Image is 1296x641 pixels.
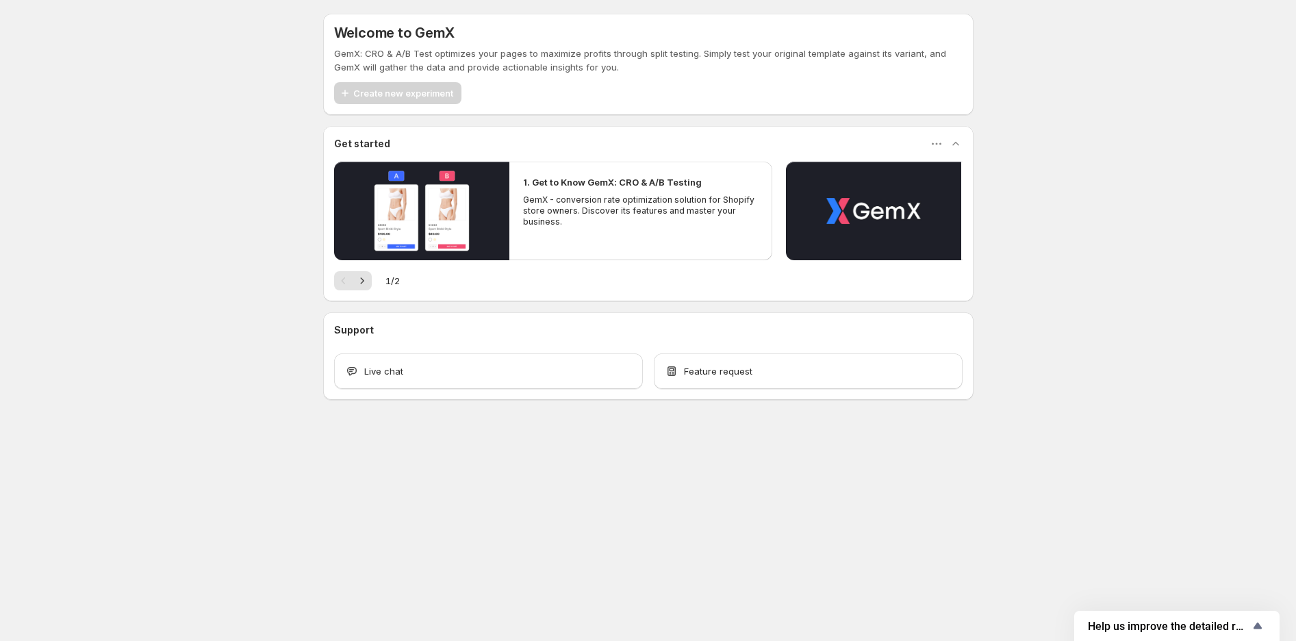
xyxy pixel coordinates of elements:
[684,364,752,378] span: Feature request
[334,162,509,260] button: Play video
[334,47,963,74] p: GemX: CRO & A/B Test optimizes your pages to maximize profits through split testing. Simply test ...
[385,274,400,288] span: 1 / 2
[786,162,961,260] button: Play video
[1088,618,1266,634] button: Show survey - Help us improve the detailed report for A/B campaigns
[334,271,372,290] nav: Pagination
[364,364,403,378] span: Live chat
[334,25,455,41] h5: Welcome to GemX
[353,271,372,290] button: Next
[1088,620,1249,633] span: Help us improve the detailed report for A/B campaigns
[523,175,702,189] h2: 1. Get to Know GemX: CRO & A/B Testing
[523,194,759,227] p: GemX - conversion rate optimization solution for Shopify store owners. Discover its features and ...
[334,137,390,151] h3: Get started
[334,323,374,337] h3: Support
